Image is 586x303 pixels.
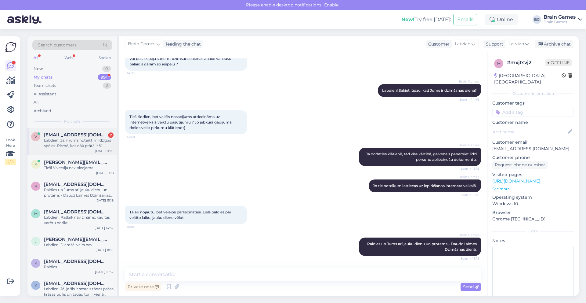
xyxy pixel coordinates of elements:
div: Paldies. [44,264,114,270]
img: Askly Logo [5,41,16,53]
div: New [34,66,43,72]
div: Brain Games [544,20,576,24]
div: Brain Games [544,15,576,20]
span: k [34,162,37,166]
div: [GEOGRAPHIC_DATA], [GEOGRAPHIC_DATA] [494,72,562,85]
div: Archive chat [535,40,573,48]
p: Operating system [492,194,574,201]
div: 2 [108,132,114,138]
p: Windows 10 [492,201,574,207]
div: [DATE] 11:18 [96,171,114,175]
input: Add a tag [492,108,574,117]
span: Seen ✓ 15:15 [456,166,479,171]
div: [DATE] 14:52 [95,226,114,230]
div: My chats [34,74,52,80]
span: m [497,61,501,66]
span: Brain Games [456,233,479,237]
a: [URL][DOMAIN_NAME] [492,178,540,184]
span: vikulik22@inbox.lv [44,281,107,286]
div: Labdien! Jā, mums noteikti ir līdzīgas spēles. Pirmā, kas nāk prātā ir šī: [44,138,114,149]
span: Tieši šodien, bet vai šis nosacījums attiecināms uz internetveikalā veiktu pasūtījumu ? Jo jebkur... [129,114,233,130]
div: Tieši šī versija nav pieejama. [44,165,114,171]
span: rolandskivi@gmail.com [44,182,107,187]
div: Online [485,14,518,25]
p: See more ... [492,186,574,192]
span: v [34,283,37,287]
p: Customer phone [492,154,574,161]
div: Support [483,41,503,47]
div: Request phone number [492,161,548,169]
input: Add name [493,128,567,135]
div: Paldies un Jums arī jauku dienu un protams - Daudz Laimes Dzimšanas dienā. [44,187,114,198]
span: Brain Games [456,143,479,147]
span: 14:49 [127,135,150,139]
p: Customer name [492,119,574,126]
p: Customer email [492,139,574,146]
div: Extra [492,228,574,234]
span: kitijasantakarklina@gmail.com [44,259,107,264]
span: Labdien! Sakiet lūdzu, kad Jums ir dzimšanas diena? [382,88,477,93]
p: Notes [492,238,574,244]
div: 99+ [98,74,111,80]
div: [DATE] 15:32 [95,270,114,274]
div: Private note [125,283,161,291]
div: [DATE] 15:18 [96,198,114,203]
span: janis.muiznieks97@gmail.com [44,237,107,242]
span: Seen ✓ 14:49 [456,97,479,102]
span: My chats [64,119,81,124]
div: Labdien! Diemžēl vairs nav. [44,242,114,248]
span: v [34,134,37,139]
p: Browser [492,209,574,216]
span: Seen ✓ 15:18 [456,256,479,261]
span: Seen ✓ 15:16 [456,193,479,197]
span: Brain Games [456,175,479,179]
div: Customer [426,41,450,47]
p: [EMAIL_ADDRESS][DOMAIN_NAME] [492,146,574,152]
span: Tā arī nojautu, bet vēlējos pārliecināties. Liels paldies par veltīto laiku, jauku dienu vēlot. [129,210,232,220]
span: Enable [322,2,340,8]
span: 14:33 [127,71,150,76]
div: 2 / 3 [5,159,16,165]
span: m [34,211,38,216]
div: BG [533,15,541,24]
b: New! [401,17,414,22]
span: Send [463,284,479,290]
span: j [35,239,37,243]
p: Chrome [TECHNICAL_ID] [492,216,574,222]
div: # mxjtsvj2 [507,59,545,66]
div: 0 [102,66,111,72]
span: Offline [545,59,572,66]
span: 15:18 [127,224,150,229]
div: leading the chat [164,41,201,47]
span: Ja dodaties klātienē, tad viss kārtībā, galvenais paņemiet līdzi personu apliecinošu dokumentu. [366,152,478,162]
span: Brain Games [456,79,479,84]
span: Paldies un Jums arī jauku dienu un protams - Daudz Laimes Dzimšanas dienā. [367,242,478,252]
div: Look Here [5,137,16,165]
button: Emails [453,14,477,25]
div: Labdien! Pašlaik nav zināms, kad tas varētu notikt. [44,215,114,226]
p: Customer tags [492,100,574,106]
span: varna.elina@inbox.lv [44,132,107,138]
div: 2 [103,83,111,89]
span: Latvian [508,41,524,47]
span: kristine.kelle@ingain.com [44,160,107,165]
div: Team chats [34,83,56,89]
span: k [34,261,37,265]
div: Socials [97,54,112,62]
div: Web [63,54,74,62]
div: [DATE] 11:20 [95,149,114,153]
span: r [34,184,37,188]
div: All [32,54,39,62]
p: Visited pages [492,172,574,178]
span: Brain Games [128,41,155,47]
div: AI Assistant [34,91,56,97]
div: All [34,99,39,105]
div: Try free [DATE]: [401,16,451,23]
span: Latvian [455,41,470,47]
div: Labdien! Jā, ja šis ir sestais tādas pašas krāsas bullis un tagad tur ir vienā krāsā 6 vai vairāk... [44,286,114,297]
div: Archived [34,108,51,114]
span: maija.bosha@gmail.com [44,209,107,215]
span: Jo tie noteikumi attiecas uz iepirkšanos interneta veikalā. [373,183,477,188]
div: Customer information [492,91,574,96]
span: Search customers [38,42,77,48]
